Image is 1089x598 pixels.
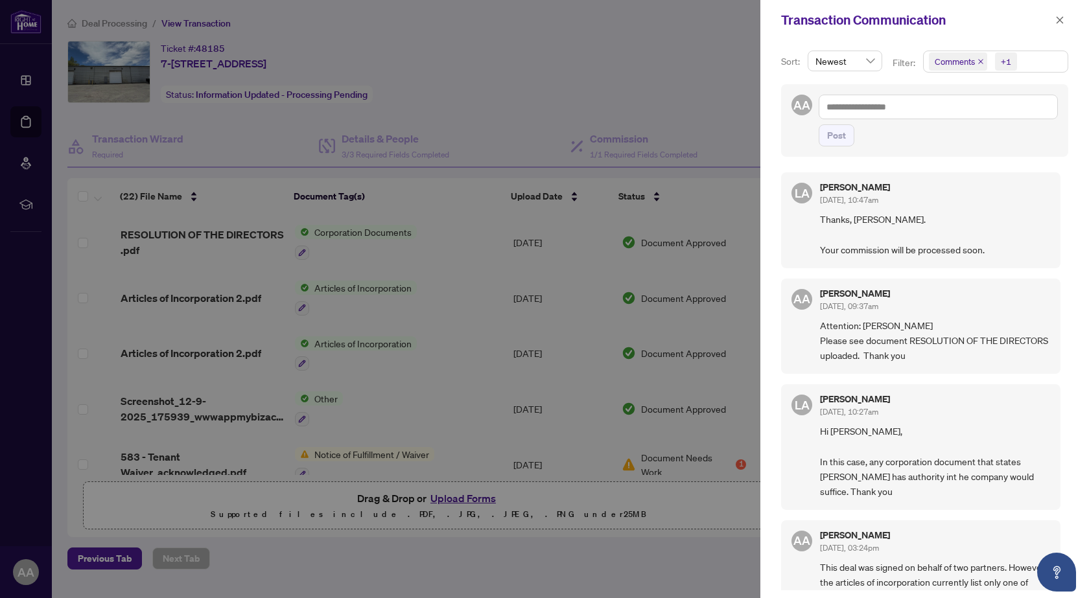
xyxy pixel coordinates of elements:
span: LA [795,396,810,414]
span: [DATE], 03:24pm [820,543,879,553]
span: AA [793,290,810,308]
div: Transaction Communication [781,10,1051,30]
h5: [PERSON_NAME] [820,183,890,192]
p: Filter: [893,56,917,70]
span: Comments [935,55,975,68]
button: Post [819,124,854,146]
button: Open asap [1037,553,1076,592]
span: [DATE], 09:37am [820,301,878,311]
span: close [978,58,984,65]
span: AA [793,531,810,549]
h5: [PERSON_NAME] [820,289,890,298]
span: close [1055,16,1064,25]
span: Attention: [PERSON_NAME] Please see document RESOLUTION OF THE DIRECTORS uploaded. Thank you [820,318,1050,363]
span: Comments [929,52,987,71]
span: AA [793,96,810,114]
div: +1 [1001,55,1011,68]
p: Sort: [781,54,802,69]
span: Newest [815,51,874,71]
span: [DATE], 10:47am [820,195,878,205]
h5: [PERSON_NAME] [820,395,890,404]
h5: [PERSON_NAME] [820,531,890,540]
span: LA [795,184,810,202]
span: [DATE], 10:27am [820,407,878,417]
span: Hi [PERSON_NAME], In this case, any corporation document that states [PERSON_NAME] has authority ... [820,424,1050,500]
span: Thanks, [PERSON_NAME]. Your commission will be processed soon. [820,212,1050,257]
